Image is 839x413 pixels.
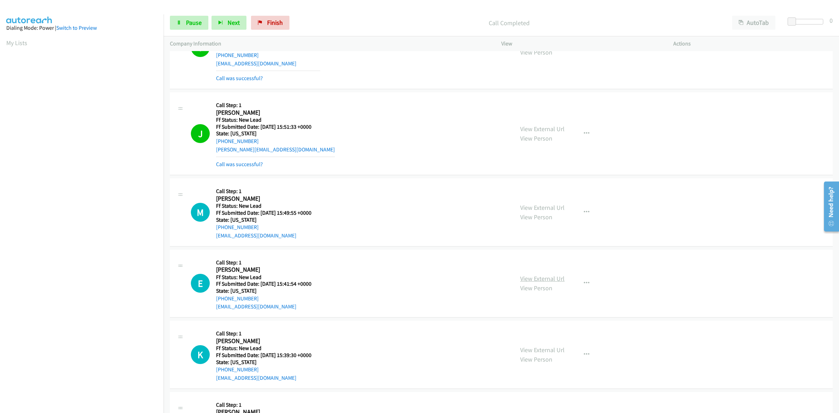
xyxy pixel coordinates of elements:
a: View Person [520,284,552,292]
p: Company Information [170,40,489,48]
a: [PHONE_NUMBER] [216,52,259,58]
a: [PHONE_NUMBER] [216,224,259,230]
a: [EMAIL_ADDRESS][DOMAIN_NAME] [216,303,296,310]
h5: Ff Status: New Lead [216,116,335,123]
a: View External Url [520,204,565,212]
a: View External Url [520,275,565,283]
span: Pause [186,19,202,27]
h5: State: [US_STATE] [216,216,320,223]
a: [PHONE_NUMBER] [216,295,259,302]
a: Pause [170,16,208,30]
iframe: Dialpad [6,54,164,386]
span: Next [228,19,240,27]
h1: E [191,274,210,293]
div: The call is yet to be attempted [191,203,210,222]
a: Finish [251,16,289,30]
a: View Person [520,48,552,56]
h1: J [191,124,210,143]
a: Switch to Preview [56,24,97,31]
h5: State: [US_STATE] [216,130,335,137]
h5: Call Step: 1 [216,188,320,195]
h5: Ff Submitted Date: [DATE] 15:39:30 +0000 [216,352,311,359]
div: Delay between calls (in seconds) [791,19,823,24]
h5: Ff Submitted Date: [DATE] 15:49:55 +0000 [216,209,320,216]
h5: Call Step: 1 [216,102,335,109]
h1: K [191,345,210,364]
div: Dialing Mode: Power | [6,24,157,32]
h5: Ff Submitted Date: [DATE] 15:41:54 +0000 [216,280,311,287]
a: Call was successful? [216,75,263,81]
h1: M [191,203,210,222]
a: [EMAIL_ADDRESS][DOMAIN_NAME] [216,60,296,67]
a: [EMAIL_ADDRESS][DOMAIN_NAME] [216,232,296,239]
h2: [PERSON_NAME] [216,109,320,117]
h5: Call Step: 1 [216,259,311,266]
h5: State: [US_STATE] [216,287,311,294]
div: The call is yet to be attempted [191,345,210,364]
a: View Person [520,134,552,142]
a: Call was successful? [216,161,263,168]
h5: Ff Status: New Lead [216,202,320,209]
h5: Ff Submitted Date: [DATE] 15:51:33 +0000 [216,123,335,130]
h5: Call Step: 1 [216,330,311,337]
a: View External Url [520,346,565,354]
span: Finish [267,19,283,27]
a: [EMAIL_ADDRESS][DOMAIN_NAME] [216,375,296,381]
p: View [501,40,661,48]
a: View Person [520,355,552,363]
a: View Person [520,213,552,221]
h2: [PERSON_NAME] [216,337,311,345]
a: View External Url [520,125,565,133]
h2: [PERSON_NAME] [216,266,311,274]
a: [PHONE_NUMBER] [216,366,259,373]
p: Call Completed [299,18,719,28]
iframe: Resource Center [819,179,839,234]
a: [PERSON_NAME][EMAIL_ADDRESS][DOMAIN_NAME] [216,146,335,153]
button: AutoTab [732,16,775,30]
h5: Ff Status: New Lead [216,345,311,352]
div: 0 [830,16,833,25]
p: Actions [673,40,833,48]
h5: Call Step: 1 [216,401,311,408]
h5: Ff Status: New Lead [216,274,311,281]
button: Next [211,16,246,30]
a: [PHONE_NUMBER] [216,138,259,144]
a: My Lists [6,39,27,47]
h5: State: [US_STATE] [216,359,311,366]
h2: [PERSON_NAME] [216,195,320,203]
